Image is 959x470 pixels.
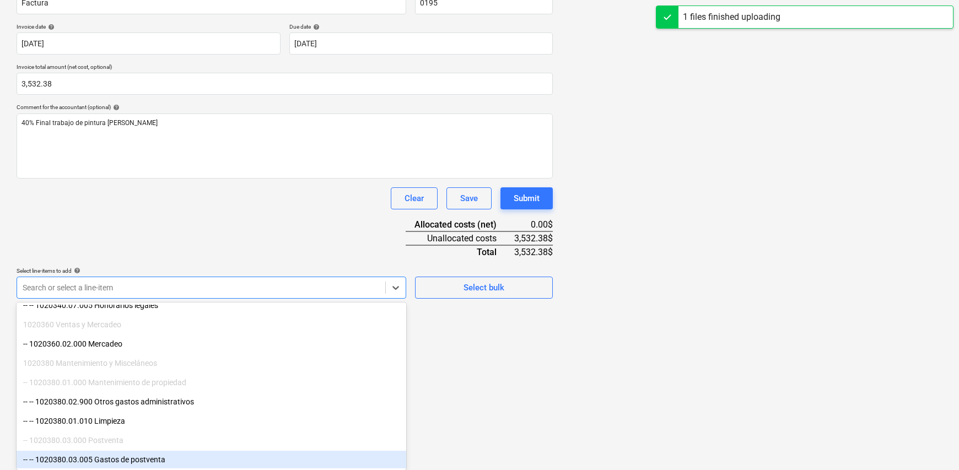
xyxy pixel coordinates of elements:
[391,187,438,209] button: Clear
[72,267,80,274] span: help
[464,280,504,295] div: Select bulk
[17,374,406,391] div: -- 1020380.01.000 Mantenimiento de propiedad
[514,231,553,245] div: 3,532.38$
[514,191,540,206] div: Submit
[17,104,553,111] div: Comment for the accountant (optional)
[46,24,55,30] span: help
[17,451,406,468] div: -- -- 1020380.03.005 Gastos de postventa
[17,431,406,449] div: -- 1020380.03.000 Postventa
[405,191,424,206] div: Clear
[17,23,281,30] div: Invoice date
[17,335,406,353] div: -- 1020360.02.000 Mercadeo
[21,119,158,127] span: 40% Final trabajo de pintura [PERSON_NAME]
[406,245,514,258] div: Total
[17,296,406,314] div: -- -- 1020340.07.005 Honorarios legales
[17,316,406,333] div: 1020360 Ventas y Mercadeo
[17,393,406,410] div: -- -- 1020380.02.900 Otros gastos administrativos
[460,191,478,206] div: Save
[311,24,320,30] span: help
[17,354,406,372] div: 1020380 Mantenimiento y Misceláneos
[289,23,553,30] div: Due date
[17,63,553,73] p: Invoice total amount (net cost, optional)
[406,218,514,231] div: Allocated costs (net)
[111,104,120,111] span: help
[415,277,553,299] button: Select bulk
[500,187,553,209] button: Submit
[17,73,553,95] input: Invoice total amount (net cost, optional)
[904,417,959,470] iframe: Chat Widget
[406,231,514,245] div: Unallocated costs
[17,412,406,430] div: -- -- 1020380.01.010 Limpieza
[17,33,281,55] input: Invoice date not specified
[446,187,492,209] button: Save
[514,218,553,231] div: 0.00$
[683,10,780,24] div: 1 files finished uploading
[514,245,553,258] div: 3,532.38$
[289,33,553,55] input: Due date not specified
[17,267,406,274] div: Select line-items to add
[904,417,959,470] div: Widget de chat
